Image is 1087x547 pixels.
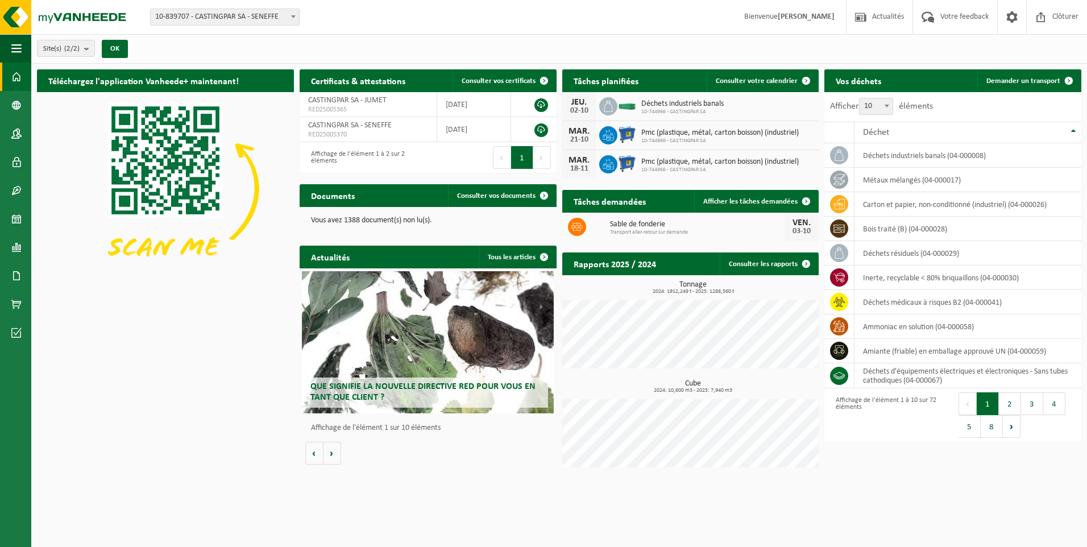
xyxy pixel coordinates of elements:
span: Transport aller-retour sur demande [610,229,785,236]
img: WB-0660-HPE-BE-01 [617,154,637,173]
span: Sable de fonderie [610,220,785,229]
h2: Rapports 2025 / 2024 [562,252,667,275]
a: Consulter votre calendrier [707,69,818,92]
span: Consulter vos certificats [462,77,536,85]
span: 10-839707 - CASTINGPAR SA - SENEFFE [150,9,300,26]
a: Tous les articles [479,246,555,268]
span: 10-744966 - CASTINGPAR SA [641,138,799,144]
span: RED25005370 [308,130,429,139]
div: 21-10 [568,136,591,144]
h2: Tâches planifiées [562,69,650,92]
div: Affichage de l'élément 1 à 10 sur 72 éléments [830,391,947,439]
button: 1 [511,146,533,169]
a: Afficher les tâches demandées [694,190,818,213]
button: Vorige [305,442,323,465]
td: déchets résiduels (04-000029) [854,241,1081,266]
td: carton et papier, non-conditionné (industriel) (04-000026) [854,192,1081,217]
div: 03-10 [790,227,813,235]
td: inerte, recyclable < 80% briquaillons (04-000030) [854,266,1081,290]
span: Que signifie la nouvelle directive RED pour vous en tant que client ? [310,382,536,402]
button: Previous [493,146,511,169]
button: Volgende [323,442,341,465]
button: Previous [959,392,977,415]
span: RED25005365 [308,105,429,114]
button: Next [533,146,551,169]
count: (2/2) [64,45,80,52]
button: OK [102,40,128,58]
span: Pmc (plastique, métal, carton boisson) (industriel) [641,129,799,138]
span: 10-744966 - CASTINGPAR SA [641,109,724,115]
a: Consulter les rapports [720,252,818,275]
h2: Documents [300,184,366,206]
p: Vous avez 1388 document(s) non lu(s). [311,217,545,225]
button: 2 [999,392,1021,415]
span: 2024: 1912,249 t - 2025: 1288,560 t [568,289,819,295]
td: déchets médicaux à risques B2 (04-000041) [854,290,1081,314]
span: Consulter vos documents [457,192,536,200]
h2: Actualités [300,246,361,268]
td: métaux mélangés (04-000017) [854,168,1081,192]
h2: Certificats & attestations [300,69,417,92]
h2: Tâches demandées [562,190,657,212]
label: Afficher éléments [830,102,933,111]
div: MAR. [568,156,591,165]
img: Download de VHEPlus App [37,92,294,285]
td: bois traité (B) (04-000028) [854,217,1081,241]
div: VEN. [790,218,813,227]
span: Déchets industriels banals [641,100,724,109]
td: [DATE] [437,117,511,142]
td: [DATE] [437,92,511,117]
p: Affichage de l'élément 1 sur 10 éléments [311,424,551,432]
button: Next [1003,415,1020,438]
h3: Cube [568,380,819,393]
h3: Tonnage [568,281,819,295]
span: 10 [860,98,893,114]
button: 8 [981,415,1003,438]
span: 10-744966 - CASTINGPAR SA [641,167,799,173]
button: Site(s)(2/2) [37,40,95,57]
span: CASTINGPAR SA - JUMET [308,96,387,105]
span: Site(s) [43,40,80,57]
div: 02-10 [568,107,591,115]
strong: [PERSON_NAME] [778,13,835,21]
a: Demander un transport [977,69,1080,92]
div: JEU. [568,98,591,107]
span: Consulter votre calendrier [716,77,798,85]
span: CASTINGPAR SA - SENEFFE [308,121,392,130]
span: Demander un transport [986,77,1060,85]
a: Consulter vos certificats [453,69,555,92]
a: Que signifie la nouvelle directive RED pour vous en tant que client ? [302,271,554,413]
button: 3 [1021,392,1043,415]
span: 10-839707 - CASTINGPAR SA - SENEFFE [151,9,299,25]
span: 10 [859,98,893,115]
div: Affichage de l'élément 1 à 2 sur 2 éléments [305,145,422,170]
div: MAR. [568,127,591,136]
td: Ammoniac en solution (04-000058) [854,314,1081,339]
span: Déchet [863,128,889,137]
h2: Téléchargez l'application Vanheede+ maintenant! [37,69,250,92]
a: Consulter vos documents [448,184,555,207]
img: WB-0660-HPE-BE-01 [617,125,637,144]
img: HK-XC-20-GN-00 [617,100,637,110]
span: Afficher les tâches demandées [703,198,798,205]
button: 1 [977,392,999,415]
td: déchets industriels banals (04-000008) [854,143,1081,168]
div: 18-11 [568,165,591,173]
span: Pmc (plastique, métal, carton boisson) (industriel) [641,158,799,167]
iframe: chat widget [6,522,190,547]
button: 4 [1043,392,1065,415]
td: amiante (friable) en emballage approuvé UN (04-000059) [854,339,1081,363]
h2: Vos déchets [824,69,893,92]
button: 5 [959,415,981,438]
span: 2024: 10,600 m3 - 2025: 7,940 m3 [568,388,819,393]
td: déchets d'équipements électriques et électroniques - Sans tubes cathodiques (04-000067) [854,363,1081,388]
